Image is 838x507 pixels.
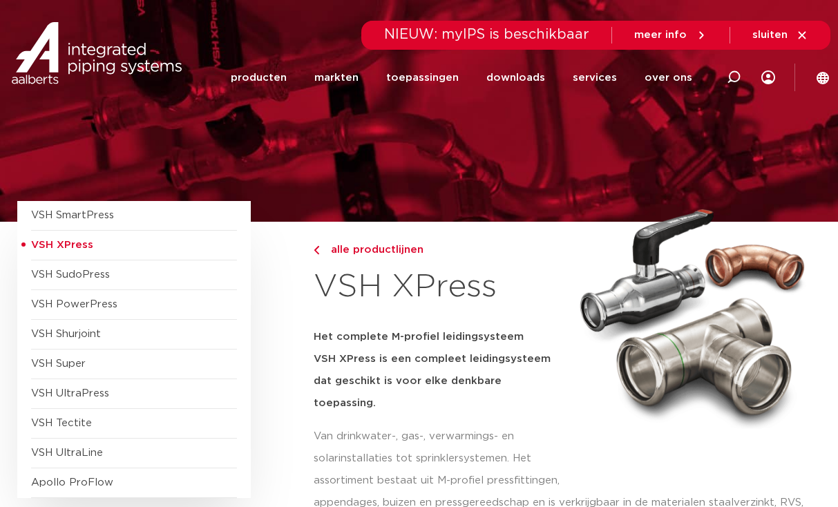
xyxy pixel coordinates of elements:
[31,240,93,250] span: VSH XPress
[231,50,692,106] nav: Menu
[31,388,109,399] a: VSH UltraPress
[31,210,114,220] a: VSH SmartPress
[31,358,86,369] a: VSH Super
[314,425,564,492] p: Van drinkwater-, gas-, verwarmings- en solarinstallaties tot sprinklersystemen. Het assortiment b...
[752,29,808,41] a: sluiten
[384,28,589,41] span: NIEUW: myIPS is beschikbaar
[31,418,92,428] a: VSH Tectite
[573,50,617,106] a: services
[645,50,692,106] a: over ons
[231,50,287,106] a: producten
[314,246,319,255] img: chevron-right.svg
[752,30,788,40] span: sluiten
[314,326,564,414] h5: Het complete M-profiel leidingsysteem VSH XPress is een compleet leidingsysteem dat geschikt is v...
[314,242,564,258] a: alle productlijnen
[31,477,113,488] a: Apollo ProFlow
[31,299,117,309] a: VSH PowerPress
[386,50,459,106] a: toepassingen
[314,265,564,309] h1: VSH XPress
[761,50,775,106] div: my IPS
[31,448,103,458] a: VSH UltraLine
[314,50,359,106] a: markten
[486,50,545,106] a: downloads
[634,29,707,41] a: meer info
[634,30,687,40] span: meer info
[31,269,110,280] a: VSH SudoPress
[323,245,423,255] span: alle productlijnen
[31,329,101,339] a: VSH Shurjoint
